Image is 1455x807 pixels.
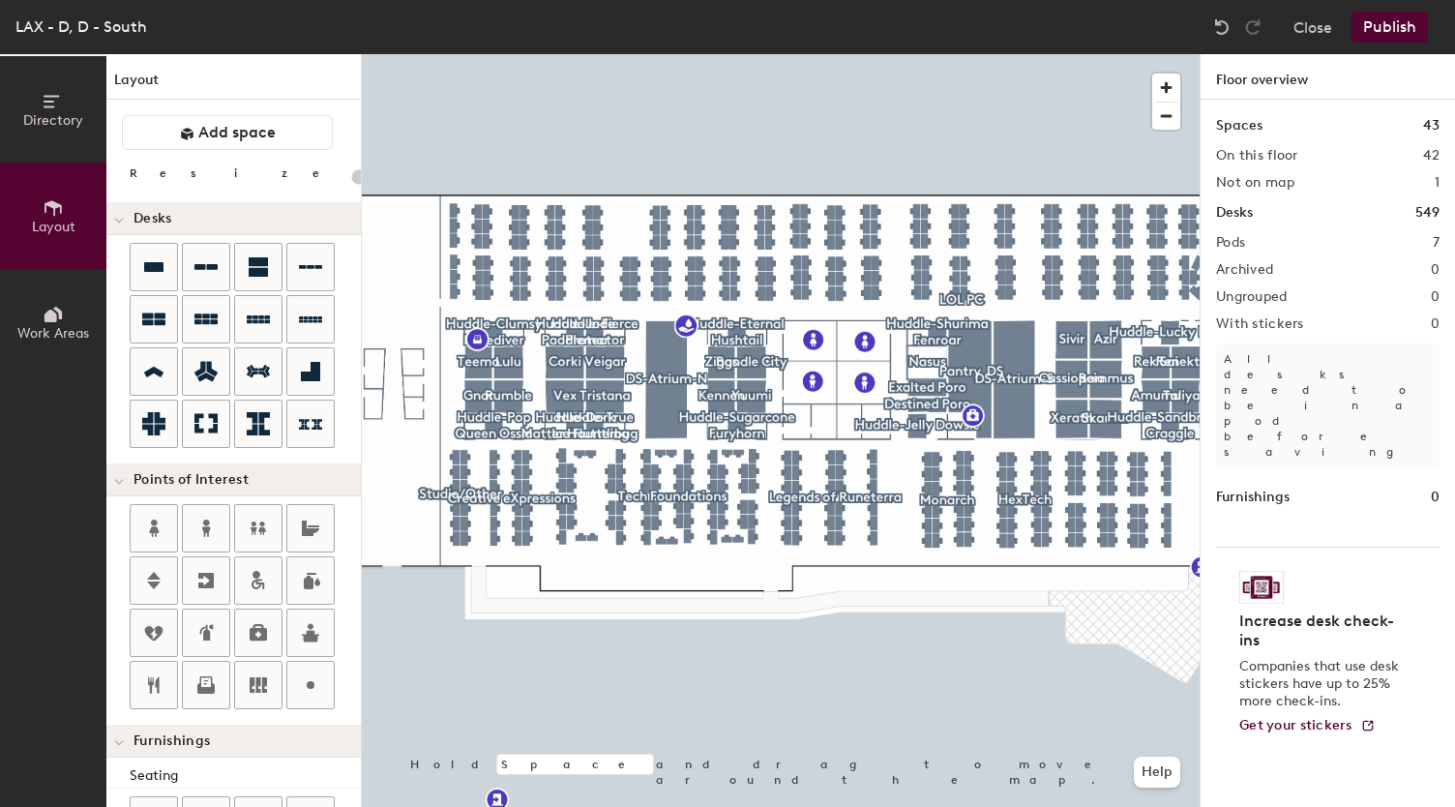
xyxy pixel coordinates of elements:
button: Publish [1351,12,1428,43]
h2: 42 [1423,148,1440,164]
h1: Layout [106,70,361,100]
h2: Archived [1216,262,1273,278]
h2: With stickers [1216,316,1304,332]
div: Resize [130,165,343,181]
span: Furnishings [134,733,210,749]
span: Layout [32,219,75,235]
div: Seating [130,765,361,787]
h1: Desks [1216,202,1253,224]
h4: Increase desk check-ins [1239,612,1405,650]
button: Add space [122,115,333,150]
span: Directory [23,112,83,129]
span: Desks [134,211,171,226]
h1: Spaces [1216,115,1262,136]
a: Get your stickers [1239,718,1376,734]
h1: 0 [1431,487,1440,508]
div: LAX - D, D - South [15,15,147,39]
h2: Ungrouped [1216,289,1288,305]
h2: Pods [1216,235,1245,251]
h2: Not on map [1216,175,1294,191]
h2: On this floor [1216,148,1298,164]
span: Get your stickers [1239,717,1352,733]
img: Sticker logo [1239,571,1284,604]
h2: 7 [1433,235,1440,251]
h1: Furnishings [1216,487,1290,508]
h2: 0 [1431,262,1440,278]
span: Work Areas [17,325,89,342]
h1: Floor overview [1201,54,1455,100]
p: Companies that use desk stickers have up to 25% more check-ins. [1239,658,1405,710]
h2: 1 [1435,175,1440,191]
h2: 0 [1431,289,1440,305]
h2: 0 [1431,316,1440,332]
img: Redo [1243,17,1262,37]
img: Undo [1212,17,1232,37]
p: All desks need to be in a pod before saving [1216,344,1440,467]
span: Points of Interest [134,472,249,488]
h1: 43 [1423,115,1440,136]
button: Help [1134,757,1180,788]
span: Add space [198,123,276,142]
button: Close [1293,12,1332,43]
h1: 549 [1415,202,1440,224]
